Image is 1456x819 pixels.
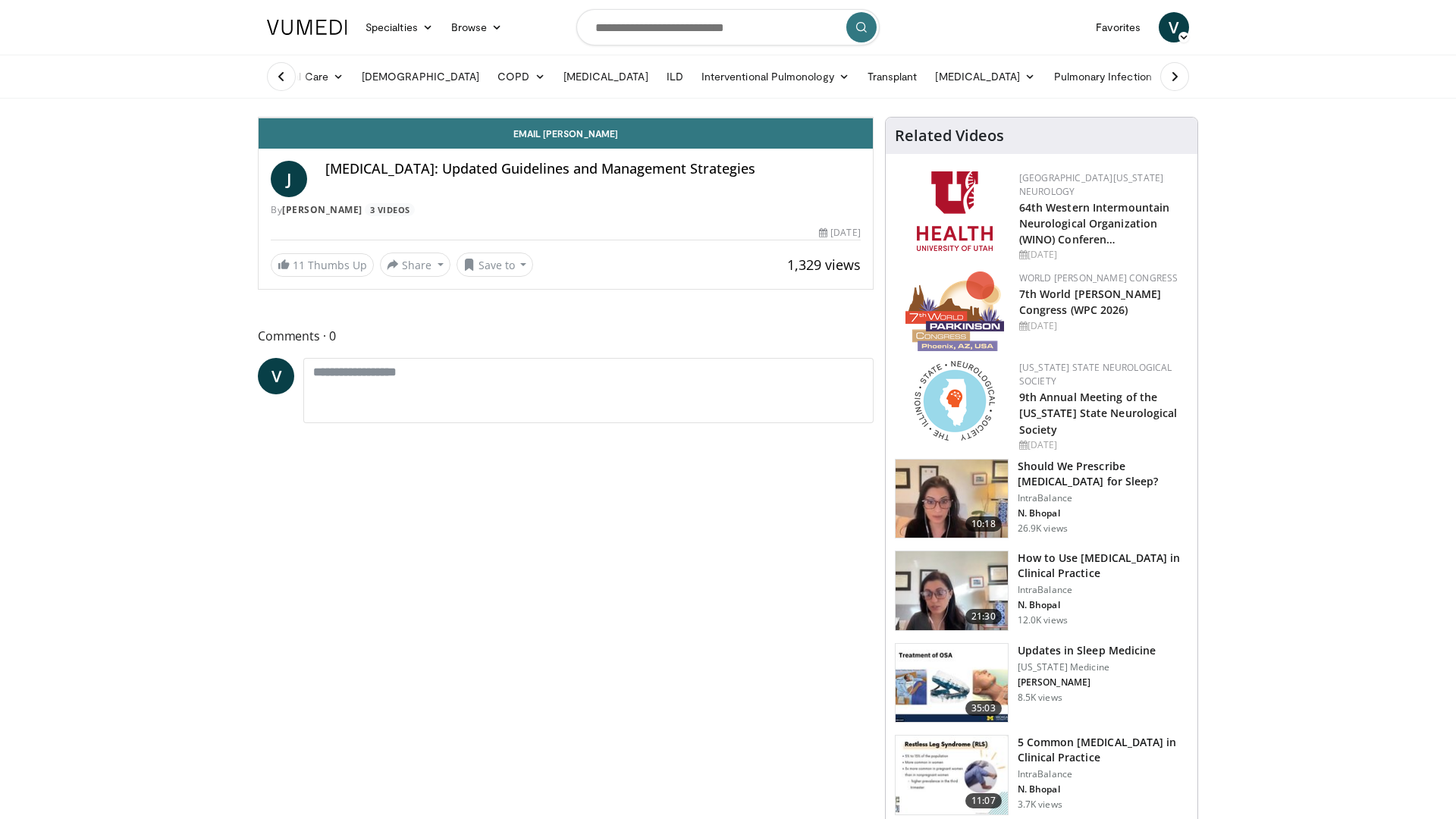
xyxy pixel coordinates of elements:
[1019,390,1178,436] a: 9th Annual Meeting of the [US_STATE] State Neurological Society
[1019,361,1172,388] a: [US_STATE] State Neurological Society
[258,326,874,346] span: Comments 0
[1018,799,1062,811] p: 3.7K views
[896,551,1008,630] img: 662646f3-24dc-48fd-91cb-7f13467e765c.150x105_q85_crop-smart_upscale.jpg
[965,793,1002,808] span: 11:07
[282,203,362,216] a: [PERSON_NAME]
[1018,676,1156,689] p: [PERSON_NAME]
[1018,492,1188,504] p: IntraBalance
[1018,551,1188,581] h3: How to Use [MEDICAL_DATA] in Clinical Practice
[271,253,374,277] a: 11 Thumbs Up
[1019,287,1161,317] a: 7th World [PERSON_NAME] Congress (WPC 2026)
[657,61,692,92] a: ILD
[896,460,1008,538] img: f7087805-6d6d-4f4e-b7c8-917543aa9d8d.150x105_q85_crop-smart_upscale.jpg
[905,271,1004,351] img: 16fe1da8-a9a0-4f15-bd45-1dd1acf19c34.png.150x105_q85_autocrop_double_scale_upscale_version-0.2.png
[1018,584,1188,596] p: IntraBalance
[1019,248,1185,262] div: [DATE]
[1087,12,1150,42] a: Favorites
[1018,522,1068,535] p: 26.9K views
[1018,735,1188,765] h3: 5 Common [MEDICAL_DATA] in Clinical Practice
[1019,200,1170,246] a: 64th Western Intermountain Neurological Organization (WINO) Conferen…
[896,644,1008,723] img: 1b28fd78-e194-4440-a9da-6515a7836199.150x105_q85_crop-smart_upscale.jpg
[1018,507,1188,519] p: N. Bhopal
[259,118,873,149] a: Email [PERSON_NAME]
[1018,783,1188,795] p: N. Bhopal
[1018,768,1188,780] p: IntraBalance
[1018,643,1156,658] h3: Updates in Sleep Medicine
[1045,61,1176,92] a: Pulmonary Infection
[895,127,1004,145] h4: Related Videos
[1018,599,1188,611] p: N. Bhopal
[554,61,657,92] a: [MEDICAL_DATA]
[1018,661,1156,673] p: [US_STATE] Medicine
[1018,614,1068,626] p: 12.0K views
[787,256,861,274] span: 1,329 views
[1019,271,1178,284] a: World [PERSON_NAME] Congress
[915,361,995,441] img: 71a8b48c-8850-4916-bbdd-e2f3ccf11ef9.png.150x105_q85_autocrop_double_scale_upscale_version-0.2.png
[259,118,873,118] video-js: Video Player
[965,516,1002,532] span: 10:18
[895,459,1188,539] a: 10:18 Should We Prescribe [MEDICAL_DATA] for Sleep? IntraBalance N. Bhopal 26.9K views
[365,203,415,216] a: 3 Videos
[926,61,1044,92] a: [MEDICAL_DATA]
[692,61,858,92] a: Interventional Pulmonology
[353,61,488,92] a: [DEMOGRAPHIC_DATA]
[293,258,305,272] span: 11
[965,701,1002,716] span: 35:03
[488,61,554,92] a: COPD
[895,735,1188,815] a: 11:07 5 Common [MEDICAL_DATA] in Clinical Practice IntraBalance N. Bhopal 3.7K views
[965,609,1002,624] span: 21:30
[271,161,307,197] a: J
[267,20,347,35] img: VuMedi Logo
[858,61,927,92] a: Transplant
[896,736,1008,814] img: e41a58fc-c8b3-4e06-accc-3dd0b2ae14cc.150x105_q85_crop-smart_upscale.jpg
[325,161,861,177] h4: [MEDICAL_DATA]: Updated Guidelines and Management Strategies
[576,9,880,45] input: Search topics, interventions
[1018,692,1062,704] p: 8.5K views
[895,643,1188,723] a: 35:03 Updates in Sleep Medicine [US_STATE] Medicine [PERSON_NAME] 8.5K views
[1019,171,1164,198] a: [GEOGRAPHIC_DATA][US_STATE] Neurology
[271,203,861,217] div: By
[1159,12,1189,42] a: V
[1019,319,1185,333] div: [DATE]
[895,551,1188,631] a: 21:30 How to Use [MEDICAL_DATA] in Clinical Practice IntraBalance N. Bhopal 12.0K views
[258,358,294,394] a: V
[819,226,860,240] div: [DATE]
[442,12,512,42] a: Browse
[1018,459,1188,489] h3: Should We Prescribe [MEDICAL_DATA] for Sleep?
[1019,438,1185,452] div: [DATE]
[457,253,534,277] button: Save to
[356,12,442,42] a: Specialties
[380,253,450,277] button: Share
[917,171,993,251] img: f6362829-b0a3-407d-a044-59546adfd345.png.150x105_q85_autocrop_double_scale_upscale_version-0.2.png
